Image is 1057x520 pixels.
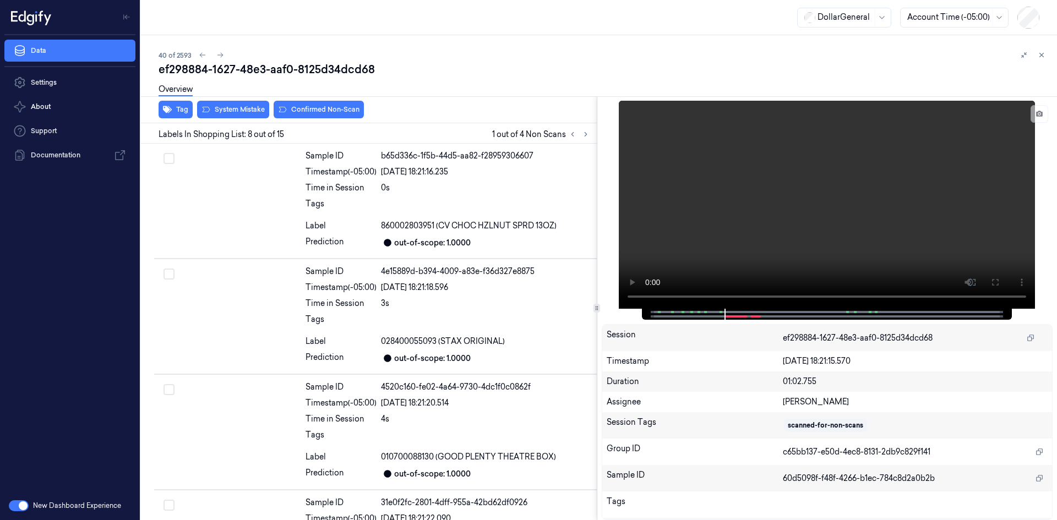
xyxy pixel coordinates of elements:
div: Timestamp [607,355,783,367]
div: Time in Session [306,298,377,309]
div: Prediction [306,236,377,249]
span: Labels In Shopping List: 8 out of 15 [159,129,284,140]
a: Support [4,120,135,142]
span: ef298884-1627-48e3-aaf0-8125d34dcd68 [783,332,933,344]
div: 0s [381,182,592,194]
div: scanned-for-non-scans [788,420,863,430]
div: Label [306,220,377,232]
span: 60d5098f-f48f-4266-b1ec-784c8d2a0b2b [783,473,935,484]
div: Tags [306,198,377,216]
div: Label [306,451,377,463]
div: Timestamp (-05:00) [306,397,377,409]
div: [DATE] 18:21:15.570 [783,355,1048,367]
div: Sample ID [607,469,783,487]
a: Documentation [4,144,135,166]
div: Timestamp (-05:00) [306,282,377,293]
button: Toggle Navigation [118,8,135,26]
button: Select row [164,384,175,395]
div: Session [607,329,783,347]
div: Session Tags [607,417,783,434]
div: Assignee [607,396,783,408]
div: Label [306,336,377,347]
div: Sample ID [306,381,377,393]
div: Prediction [306,467,377,480]
a: Data [4,40,135,62]
span: 010700088130 (GOOD PLENTY THEATRE BOX) [381,451,556,463]
span: 860002803951 (CV CHOC HZLNUT SPRD 13OZ) [381,220,557,232]
div: Timestamp (-05:00) [306,166,377,178]
div: b65d336c-1f5b-44d5-aa82-f28959306607 [381,150,592,162]
div: Tags [306,314,377,331]
div: out-of-scope: 1.0000 [394,353,471,364]
div: Sample ID [306,266,377,277]
div: Prediction [306,352,377,365]
div: Sample ID [306,150,377,162]
a: Settings [4,72,135,94]
button: Select row [164,269,175,280]
div: Duration [607,376,783,387]
div: [DATE] 18:21:16.235 [381,166,592,178]
button: Select row [164,500,175,511]
button: System Mistake [197,101,269,118]
button: Confirmed Non-Scan [274,101,364,118]
div: 4520c160-fe02-4a64-9730-4dc1f0c0862f [381,381,592,393]
span: 028400055093 (STAX ORIGINAL) [381,336,505,347]
div: Group ID [607,443,783,461]
span: 40 of 2593 [159,51,192,60]
div: Sample ID [306,497,377,508]
div: Time in Session [306,182,377,194]
button: Tag [159,101,193,118]
a: Overview [159,84,193,96]
div: [PERSON_NAME] [783,396,1048,408]
div: ef298884-1627-48e3-aaf0-8125d34dcd68 [159,62,1048,77]
div: out-of-scope: 1.0000 [394,468,471,480]
span: c65bb137-e50d-4ec8-8131-2db9c829f141 [783,446,930,458]
div: 4e15889d-b394-4009-a83e-f36d327e8875 [381,266,592,277]
div: [DATE] 18:21:18.596 [381,282,592,293]
div: 31e0f2fc-2801-4dff-955a-42bd62df0926 [381,497,592,508]
div: Time in Session [306,413,377,425]
div: Tags [607,496,783,513]
div: Tags [306,429,377,447]
span: 1 out of 4 Non Scans [492,128,592,141]
button: About [4,96,135,118]
div: [DATE] 18:21:20.514 [381,397,592,409]
div: out-of-scope: 1.0000 [394,237,471,249]
div: 01:02.755 [783,376,1048,387]
div: 4s [381,413,592,425]
button: Select row [164,153,175,164]
div: 3s [381,298,592,309]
